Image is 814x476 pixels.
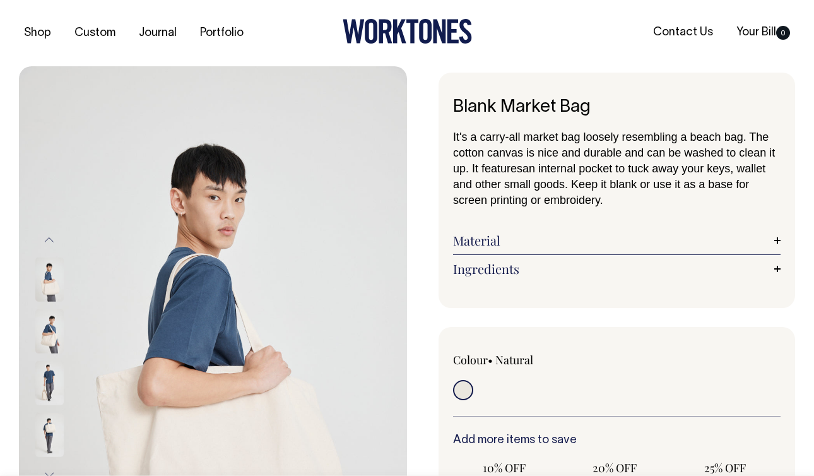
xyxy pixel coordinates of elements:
span: t features [475,162,522,175]
span: 20% OFF [570,460,660,475]
span: • [488,352,493,367]
a: Journal [134,23,182,44]
a: Ingredients [453,261,781,277]
a: Material [453,233,781,248]
span: 0 [776,26,790,40]
span: 10% OFF [459,460,550,475]
a: Your Bill0 [731,22,795,43]
a: Contact Us [648,22,718,43]
span: It's a carry-all market bag loosely resembling a beach bag. The cotton canvas is nice and durable... [453,131,775,175]
img: natural [35,413,64,457]
button: Previous [40,225,59,254]
a: Shop [19,23,56,44]
label: Natural [495,352,533,367]
span: 25% OFF [680,460,770,475]
img: natural [35,258,64,302]
img: natural [35,361,64,405]
div: Colour [453,352,584,367]
h6: Add more items to save [453,434,781,447]
span: an internal pocket to tuck away your keys, wallet and other small goods. Keep it blank or use it ... [453,162,765,206]
img: natural [35,309,64,354]
a: Portfolio [195,23,249,44]
a: Custom [69,23,121,44]
h1: Blank Market Bag [453,98,781,117]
